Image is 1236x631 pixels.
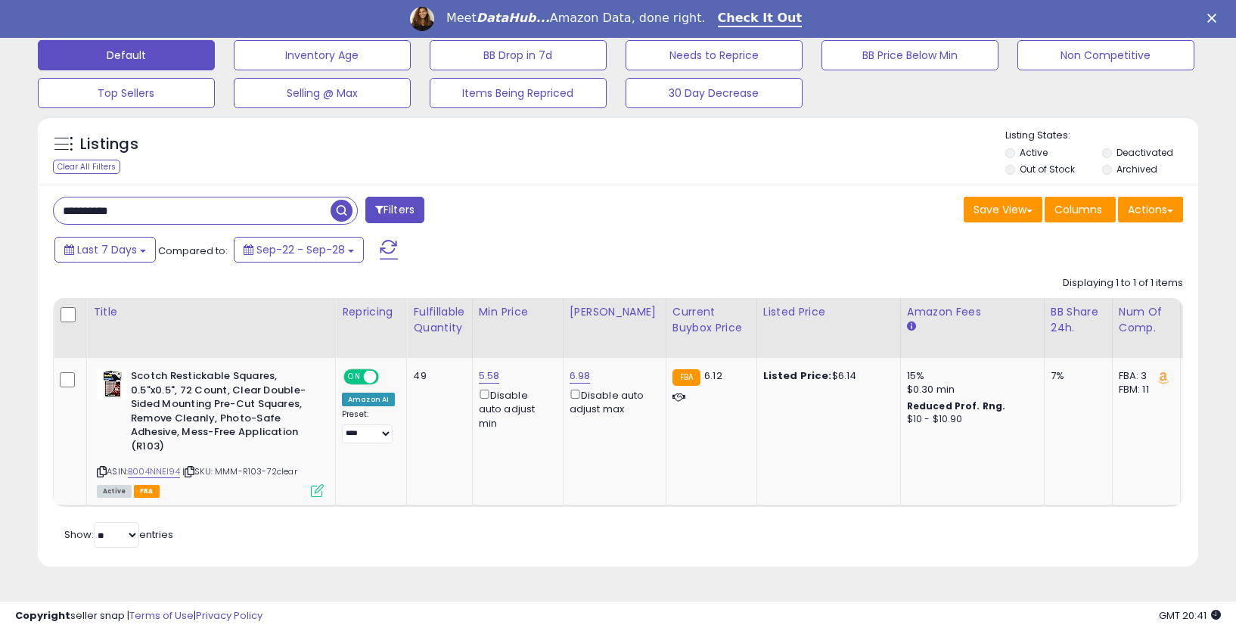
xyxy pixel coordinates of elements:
[1051,304,1106,336] div: BB Share 24h.
[446,11,706,26] div: Meet Amazon Data, done right.
[234,237,364,263] button: Sep-22 - Sep-28
[413,369,460,383] div: 49
[342,304,400,320] div: Repricing
[626,78,803,108] button: 30 Day Decrease
[15,608,70,623] strong: Copyright
[1119,304,1174,336] div: Num of Comp.
[97,485,132,498] span: All listings currently available for purchase on Amazon
[64,527,173,542] span: Show: entries
[821,40,998,70] button: BB Price Below Min
[1116,163,1157,176] label: Archived
[134,485,160,498] span: FBA
[410,7,434,31] img: Profile image for Georgie
[907,399,1006,412] b: Reduced Prof. Rng.
[77,242,137,257] span: Last 7 Days
[964,197,1042,222] button: Save View
[131,369,315,457] b: Scotch Restickable Squares, 0.5"x0.5", 72 Count, Clear Double-Sided Mounting Pre-Cut Squares, Rem...
[479,387,551,431] div: Disable auto adjust min
[365,197,424,223] button: Filters
[672,304,750,336] div: Current Buybox Price
[93,304,329,320] div: Title
[54,237,156,263] button: Last 7 Days
[907,369,1033,383] div: 15%
[763,304,894,320] div: Listed Price
[763,369,889,383] div: $6.14
[763,368,832,383] b: Listed Price:
[430,78,607,108] button: Items Being Repriced
[345,371,364,384] span: ON
[53,160,120,174] div: Clear All Filters
[1051,369,1101,383] div: 7%
[626,40,803,70] button: Needs to Reprice
[234,40,411,70] button: Inventory Age
[38,40,215,70] button: Default
[1020,163,1075,176] label: Out of Stock
[256,242,345,257] span: Sep-22 - Sep-28
[413,304,465,336] div: Fulfillable Quantity
[1118,197,1183,222] button: Actions
[704,368,722,383] span: 6.12
[1119,383,1169,396] div: FBM: 11
[97,369,127,399] img: 51YaTcJqa3L._SL40_.jpg
[342,409,395,443] div: Preset:
[128,465,180,478] a: B004NNEI94
[1116,146,1173,159] label: Deactivated
[1119,369,1169,383] div: FBA: 3
[570,387,654,416] div: Disable auto adjust max
[342,393,395,406] div: Amazon AI
[80,134,138,155] h5: Listings
[38,78,215,108] button: Top Sellers
[718,11,803,27] a: Check It Out
[1005,129,1198,143] p: Listing States:
[907,320,916,334] small: Amazon Fees.
[477,11,550,25] i: DataHub...
[907,304,1038,320] div: Amazon Fees
[1054,202,1102,217] span: Columns
[672,369,700,386] small: FBA
[1207,14,1222,23] div: Close
[907,413,1033,426] div: $10 - $10.90
[570,304,660,320] div: [PERSON_NAME]
[377,371,401,384] span: OFF
[234,78,411,108] button: Selling @ Max
[182,465,297,477] span: | SKU: MMM-R103-72clear
[479,368,500,384] a: 5.58
[479,304,557,320] div: Min Price
[1063,276,1183,291] div: Displaying 1 to 1 of 1 items
[570,368,591,384] a: 6.98
[1159,608,1221,623] span: 2025-10-6 20:41 GMT
[1017,40,1194,70] button: Non Competitive
[158,244,228,258] span: Compared to:
[1045,197,1116,222] button: Columns
[97,369,324,496] div: ASIN:
[907,383,1033,396] div: $0.30 min
[15,609,262,623] div: seller snap | |
[129,608,194,623] a: Terms of Use
[1020,146,1048,159] label: Active
[196,608,262,623] a: Privacy Policy
[430,40,607,70] button: BB Drop in 7d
